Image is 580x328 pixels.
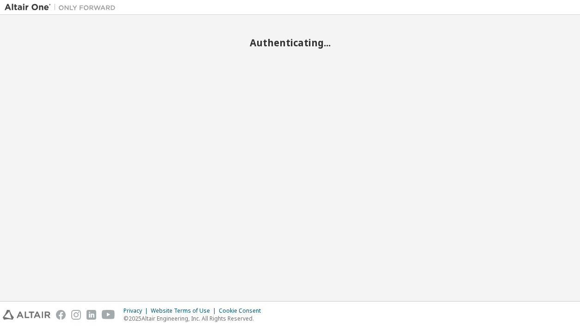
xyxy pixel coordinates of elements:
img: linkedin.svg [86,310,96,320]
p: © 2025 Altair Engineering, Inc. All Rights Reserved. [123,315,266,322]
img: altair_logo.svg [3,310,50,320]
img: instagram.svg [71,310,81,320]
img: Altair One [5,3,120,12]
h2: Authenticating... [5,37,575,49]
div: Privacy [123,307,151,315]
div: Website Terms of Use [151,307,219,315]
div: Cookie Consent [219,307,266,315]
img: youtube.svg [102,310,115,320]
img: facebook.svg [56,310,66,320]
